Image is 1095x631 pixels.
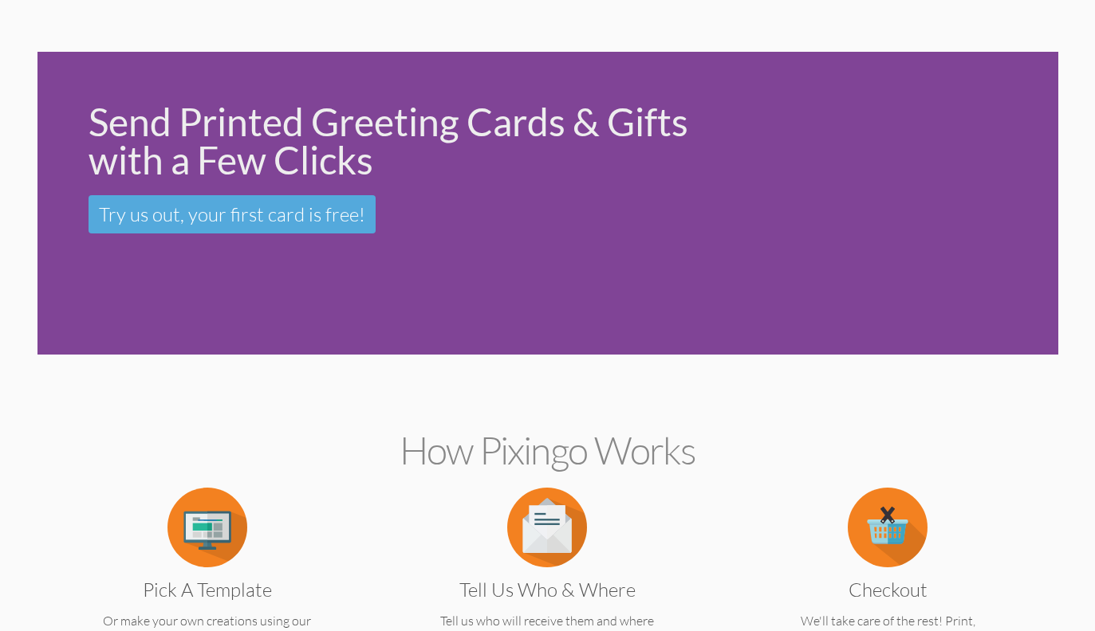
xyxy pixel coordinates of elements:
h2: How Pixingo works [65,429,1030,472]
div: Send Printed Greeting Cards & Gifts with a Few Clicks [89,103,705,179]
img: item.alt [848,488,928,567]
img: item.alt [167,488,247,567]
h3: Tell us Who & Where [417,579,678,600]
h3: Pick a Template [77,579,337,600]
h3: Checkout [758,579,1018,600]
img: item.alt [507,488,587,567]
a: Try us out, your first card is free! [89,195,376,233]
span: Try us out, your first card is free! [99,202,365,226]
